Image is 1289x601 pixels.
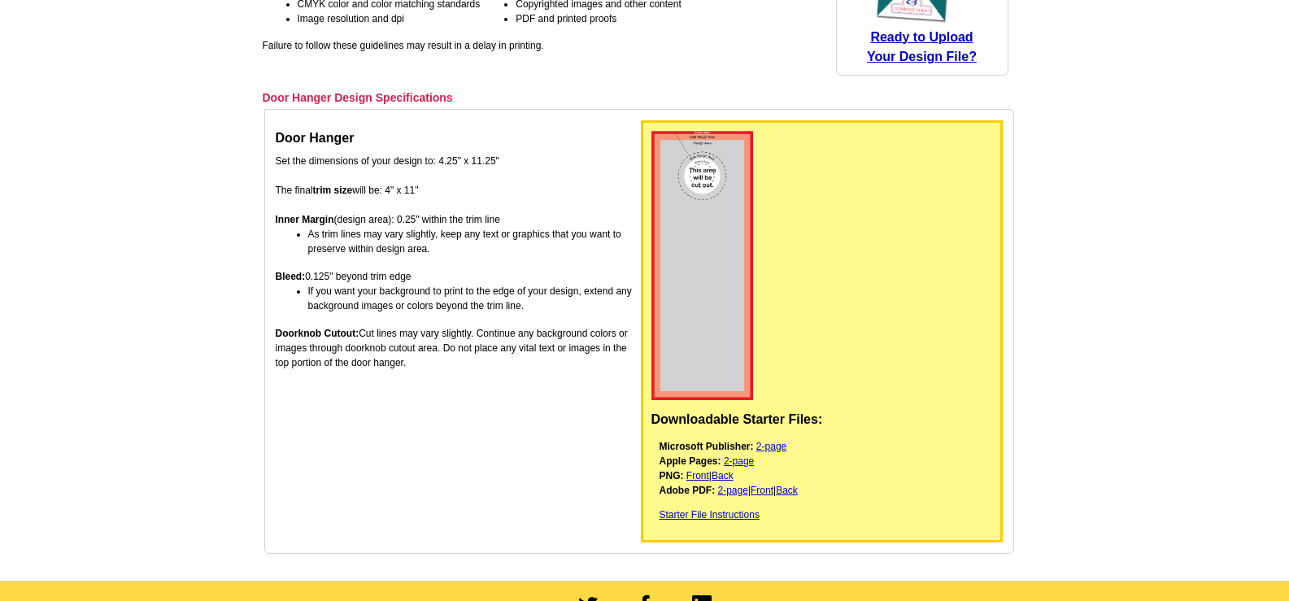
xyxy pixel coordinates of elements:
a: Front [686,470,709,481]
strong: Downloadable Starter Files: [651,412,823,426]
span: Ready to Upload Your Design File? [867,30,977,63]
p: | | | [651,439,992,498]
a: Back [712,470,734,481]
strong: Bleed: [276,271,306,282]
h3: Door Hanger Design Specifications [263,90,1011,105]
a: upload your own design for free [875,19,969,30]
a: Front [751,485,773,496]
a: 2-page [718,485,748,496]
td: Set the dimensions of your design to: 4.25" x 11.25" The final will be: 4" x 11" (design area): 0... [275,120,638,543]
strong: Apple Pages: [660,455,721,467]
li: Image resolution and dpi [298,11,481,26]
li: PDF and printed proofs [516,11,681,26]
strong: Adobe PDF: [660,485,716,496]
h4: Door Hanger [276,130,638,146]
strong: trim size [313,185,353,196]
a: Starter File Instructions [660,509,760,520]
a: 2-page [756,441,786,452]
a: Back [776,485,798,496]
strong: Doorknob Cutout: [276,328,359,339]
li: As trim lines may vary slightly, keep any text or graphics that you want to preserve within desig... [308,227,638,256]
strong: Inner Margin [276,214,334,225]
strong: PNG: [660,470,684,481]
a: 2-page [724,455,754,467]
strong: Microsoft Publisher: [660,441,754,452]
li: If you want your background to print to the edge of your design, extend any background images or ... [308,284,638,313]
a: Ready to UploadYour Design File? [845,28,999,67]
p: Failure to follow these guidelines may result in a delay in printing. [263,38,1011,53]
img: door hanger starter files [651,131,753,400]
